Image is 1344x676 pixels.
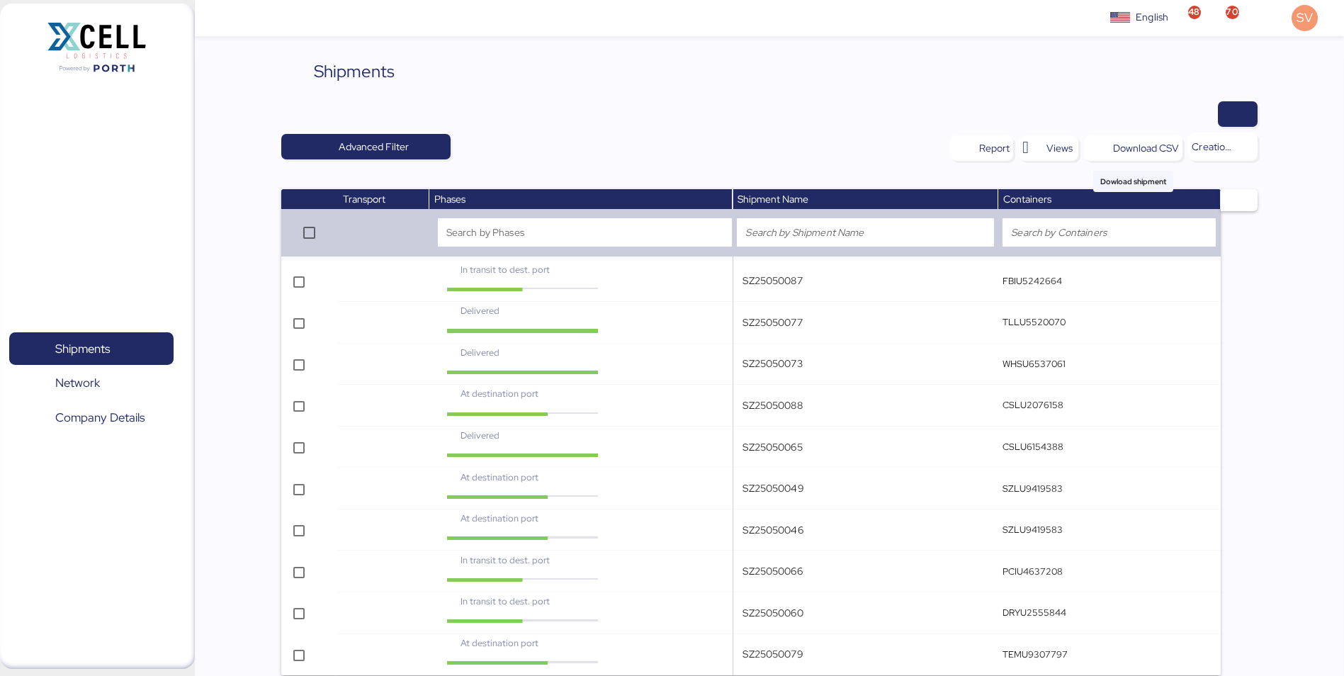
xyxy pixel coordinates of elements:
[203,6,227,30] button: Menu
[1003,648,1068,660] q-button: TEMU9307797
[1136,10,1168,25] div: English
[55,339,110,359] span: Shipments
[461,388,538,400] span: At destination port
[1113,140,1179,157] div: Download CSV
[461,512,538,524] span: At destination port
[461,264,550,276] span: In transit to dest. port
[1003,275,1062,287] q-button: FBIU5242664
[1003,193,1051,205] span: Containers
[1011,224,1207,241] input: Search by Containers
[1003,565,1063,578] q-button: PCIU4637208
[281,134,451,159] button: Advanced Filter
[1084,135,1182,161] button: Download CSV
[1019,135,1078,161] button: Views
[1046,140,1073,157] span: Views
[950,135,1013,161] button: Report
[745,224,985,241] input: Search by Shipment Name
[461,347,499,359] span: Delivered
[314,59,395,84] div: Shipments
[9,332,174,365] a: Shipments
[461,595,550,607] span: In transit to dest. port
[1003,483,1063,495] q-button: SZLU9419583
[9,401,174,434] a: Company Details
[461,637,538,649] span: At destination port
[339,138,409,155] span: Advanced Filter
[1003,607,1066,619] q-button: DRYU2555844
[1003,316,1066,328] q-button: TLLU5520070
[738,193,808,205] span: Shipment Name
[434,193,465,205] span: Phases
[1003,524,1063,536] q-button: SZLU9419583
[1003,441,1063,453] q-button: CSLU6154388
[461,554,550,566] span: In transit to dest. port
[55,407,145,428] span: Company Details
[1297,9,1313,27] span: SV
[1003,358,1066,370] q-button: WHSU6537061
[461,429,499,441] span: Delivered
[9,367,174,400] a: Network
[343,193,385,205] span: Transport
[979,140,1010,157] div: Report
[461,471,538,483] span: At destination port
[461,305,499,317] span: Delivered
[1003,399,1063,411] q-button: CSLU2076158
[55,373,100,393] span: Network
